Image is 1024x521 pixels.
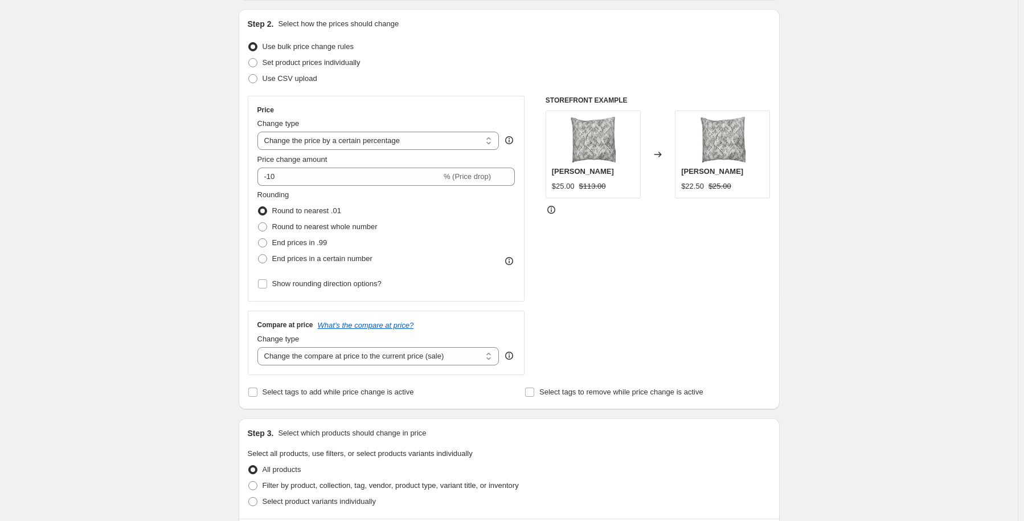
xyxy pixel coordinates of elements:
[579,181,606,192] strike: $113.00
[552,181,575,192] div: $25.00
[257,119,300,128] span: Change type
[552,167,614,176] span: [PERSON_NAME]
[503,350,515,361] div: help
[272,254,372,263] span: End prices in a certain number
[272,279,382,288] span: Show rounding direction options?
[570,117,616,162] img: TraditionsLolaPillow-removebg-preview_80x.png
[444,172,491,181] span: % (Price drop)
[708,181,731,192] strike: $25.00
[263,465,301,474] span: All products
[248,449,473,458] span: Select all products, use filters, or select products variants individually
[263,42,354,51] span: Use bulk price change rules
[257,335,300,343] span: Change type
[539,388,703,396] span: Select tags to remove while price change is active
[263,388,414,396] span: Select tags to add while price change is active
[272,238,327,247] span: End prices in .99
[503,135,515,146] div: help
[546,96,771,105] h6: STOREFRONT EXAMPLE
[263,74,317,83] span: Use CSV upload
[263,497,376,506] span: Select product variants individually
[278,428,426,439] p: Select which products should change in price
[278,18,399,30] p: Select how the prices should change
[257,105,274,115] h3: Price
[272,206,341,215] span: Round to nearest .01
[257,155,327,164] span: Price change amount
[257,320,313,329] h3: Compare at price
[263,481,519,490] span: Filter by product, collection, tag, vendor, product type, variant title, or inventory
[248,18,274,30] h2: Step 2.
[263,58,361,67] span: Set product prices individually
[248,428,274,439] h2: Step 3.
[257,190,289,199] span: Rounding
[318,321,414,329] button: What's the compare at price?
[681,167,743,176] span: [PERSON_NAME]
[681,181,704,192] div: $22.50
[700,117,746,162] img: TraditionsLolaPillow-removebg-preview_80x.png
[272,222,378,231] span: Round to nearest whole number
[257,168,441,186] input: -15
